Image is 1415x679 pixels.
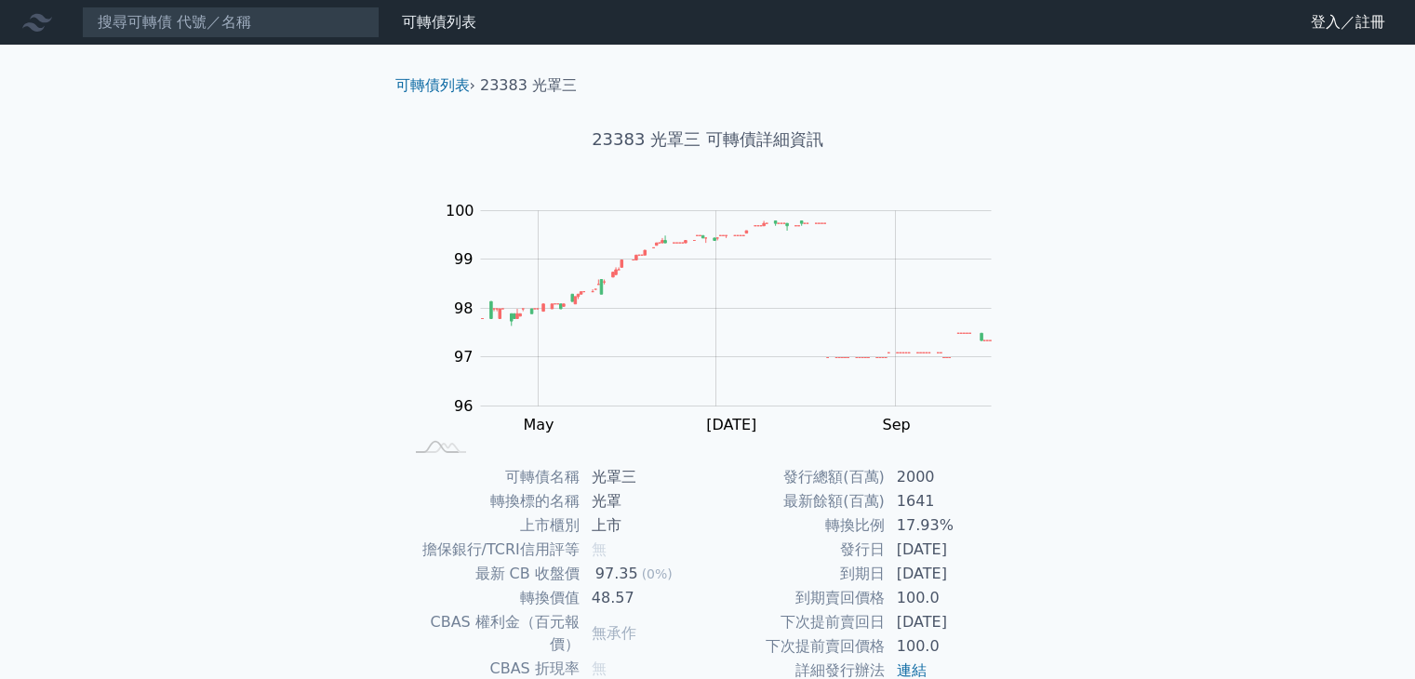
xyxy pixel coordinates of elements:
tspan: 96 [454,397,473,415]
td: 下次提前賣回日 [708,610,886,634]
td: 擔保銀行/TCRI信用評等 [403,538,581,562]
a: 可轉債列表 [395,76,470,94]
h1: 23383 光罩三 可轉債詳細資訊 [380,126,1035,153]
td: 最新 CB 收盤價 [403,562,581,586]
td: 上市 [581,513,708,538]
td: CBAS 權利金（百元報價） [403,610,581,657]
a: 登入／註冊 [1296,7,1400,37]
td: [DATE] [886,562,1013,586]
td: 轉換標的名稱 [403,489,581,513]
td: 下次提前賣回價格 [708,634,886,659]
td: 可轉債名稱 [403,465,581,489]
tspan: Sep [882,416,910,433]
td: 發行總額(百萬) [708,465,886,489]
td: 發行日 [708,538,886,562]
td: 上市櫃別 [403,513,581,538]
td: 光罩三 [581,465,708,489]
td: 100.0 [886,586,1013,610]
td: 轉換比例 [708,513,886,538]
div: 97.35 [592,563,642,585]
td: 17.93% [886,513,1013,538]
td: 光罩 [581,489,708,513]
tspan: 100 [446,202,474,220]
td: 最新餘額(百萬) [708,489,886,513]
td: 到期賣回價格 [708,586,886,610]
td: [DATE] [886,538,1013,562]
a: 可轉債列表 [402,13,476,31]
td: 48.57 [581,586,708,610]
li: 23383 光罩三 [480,74,577,97]
span: 無承作 [592,624,636,642]
td: 100.0 [886,634,1013,659]
tspan: 97 [454,348,473,366]
tspan: 98 [454,300,473,317]
a: 連結 [897,661,927,679]
td: [DATE] [886,610,1013,634]
td: 到期日 [708,562,886,586]
td: 2000 [886,465,1013,489]
li: › [395,74,475,97]
span: (0%) [642,566,673,581]
input: 搜尋可轉債 代號／名稱 [82,7,380,38]
g: Chart [423,202,1019,433]
span: 無 [592,540,607,558]
td: 轉換價值 [403,586,581,610]
tspan: 99 [454,250,473,268]
td: 1641 [886,489,1013,513]
tspan: [DATE] [706,416,756,433]
span: 無 [592,659,607,677]
tspan: May [523,416,554,433]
